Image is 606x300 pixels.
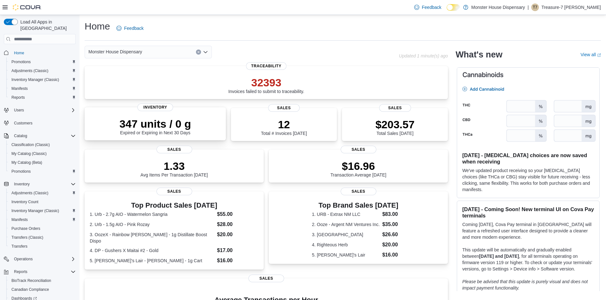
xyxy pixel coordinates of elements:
span: Promotions [9,168,76,175]
div: Total Sales [DATE] [375,118,414,136]
button: Clear input [196,50,201,55]
span: Manifests [11,217,28,222]
p: Monster House Dispensary [471,3,525,11]
span: Operations [11,255,76,263]
p: $203.57 [375,118,414,131]
a: My Catalog (Beta) [9,159,45,166]
button: Customers [1,118,78,128]
a: Feedback [412,1,444,14]
span: Adjustments (Classic) [9,67,76,75]
dd: $55.00 [217,210,259,218]
dt: 4. DP - Gushers X Maitai #2 - Gold [90,247,214,254]
button: Promotions [6,167,78,176]
p: 32393 [228,76,304,89]
button: Reports [11,268,30,276]
a: Promotions [9,168,33,175]
em: Please be advised that this update is purely visual and does not impact payment functionality. [462,279,588,290]
span: Catalog [14,133,27,138]
a: Classification (Classic) [9,141,52,149]
span: Canadian Compliance [9,286,76,293]
a: Inventory Manager (Classic) [9,76,62,83]
span: Inventory [137,103,173,111]
button: Catalog [11,132,30,140]
button: Users [1,106,78,115]
dd: $35.00 [382,221,405,228]
button: Home [1,48,78,57]
dt: 4. Righteous Herb [312,242,380,248]
dt: 5. [PERSON_NAME]'s Lair - [PERSON_NAME] - 1g Cart [90,257,214,264]
dd: $17.00 [217,247,259,254]
span: Catalog [11,132,76,140]
h2: What's new [456,50,502,60]
dt: 1. Urb - 2.7g AIO - Watermelon Sangria [90,211,214,217]
span: Sales [341,146,376,153]
a: My Catalog (Classic) [9,150,49,157]
span: Adjustments (Classic) [9,189,76,197]
button: My Catalog (Beta) [6,158,78,167]
button: Inventory [1,180,78,189]
h1: Home [85,20,110,33]
span: Inventory Count [9,198,76,206]
h3: [DATE] - [MEDICAL_DATA] choices are now saved when receiving [462,152,594,165]
span: Purchase Orders [9,225,76,232]
span: Reports [11,268,76,276]
button: Adjustments (Classic) [6,189,78,197]
span: My Catalog (Classic) [9,150,76,157]
dt: 3. [GEOGRAPHIC_DATA] [312,231,380,238]
a: Purchase Orders [9,225,43,232]
span: Load All Apps in [GEOGRAPHIC_DATA] [18,19,76,31]
a: Transfers [9,243,30,250]
dt: 3. OozeX - Rainbow [PERSON_NAME] - 1g Distillate Boost Dispo [90,231,214,244]
svg: External link [597,53,601,57]
dd: $26.60 [382,231,405,238]
button: Users [11,106,26,114]
span: Adjustments (Classic) [11,190,48,196]
p: We've updated product receiving so your [MEDICAL_DATA] choices (like THCa or CBG) stay visible fo... [462,167,594,193]
span: Home [11,49,76,57]
img: Cova [13,4,41,10]
button: Reports [6,93,78,102]
h3: Top Product Sales [DATE] [90,202,259,209]
span: Users [11,106,76,114]
dd: $20.00 [217,231,259,238]
a: Adjustments (Classic) [9,67,51,75]
button: Purchase Orders [6,224,78,233]
input: Dark Mode [447,4,460,11]
span: Reports [9,94,76,101]
span: Adjustments (Classic) [11,68,48,73]
span: Transfers [9,243,76,250]
button: Inventory [11,180,32,188]
span: Inventory Count [11,199,38,204]
button: Operations [1,255,78,263]
span: Transfers [11,244,27,249]
a: Manifests [9,85,30,92]
p: 12 [261,118,307,131]
span: Reports [14,269,27,274]
a: BioTrack Reconciliation [9,277,54,284]
button: My Catalog (Classic) [6,149,78,158]
span: Sales [157,188,192,195]
p: This update will be automatically and gradually enabled between , for all terminals operating on ... [462,247,594,272]
button: Manifests [6,215,78,224]
span: Feedback [422,4,441,10]
a: View allExternal link [581,52,601,57]
a: Canadian Compliance [9,286,52,293]
p: $16.96 [331,160,387,172]
span: BioTrack Reconciliation [11,278,51,283]
span: Canadian Compliance [11,287,49,292]
button: Classification (Classic) [6,140,78,149]
span: Sales [341,188,376,195]
span: Customers [11,119,76,127]
span: Inventory [14,182,30,187]
dd: $16.00 [217,257,259,264]
span: Inventory Manager (Classic) [9,76,76,83]
button: Inventory Count [6,197,78,206]
div: Invoices failed to submit to traceability. [228,76,304,94]
span: Inventory [11,180,76,188]
p: 347 units / 0 g [120,117,191,130]
span: My Catalog (Beta) [9,159,76,166]
span: Manifests [9,85,76,92]
button: Reports [1,267,78,276]
dd: $20.00 [382,241,405,249]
